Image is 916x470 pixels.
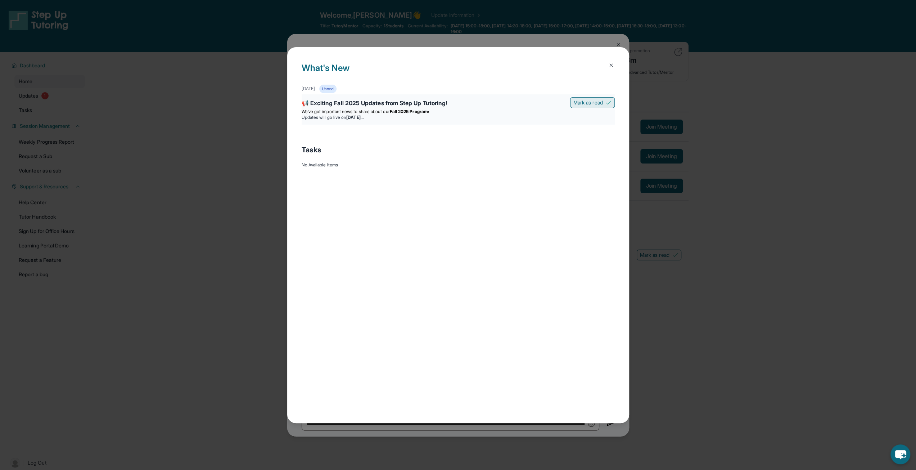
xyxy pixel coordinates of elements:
strong: Fall 2025 Program: [390,109,429,114]
li: Updates will go live on [302,115,615,120]
div: No Available Items [302,162,615,168]
img: Close Icon [608,62,614,68]
span: Tasks [302,145,321,155]
div: [DATE] [302,86,315,91]
div: 📢 Exciting Fall 2025 Updates from Step Up Tutoring! [302,99,615,109]
div: Unread [319,85,337,93]
button: Mark as read [570,97,615,108]
img: Mark as read [606,100,612,106]
button: chat-button [890,444,910,464]
strong: [DATE] [346,115,363,120]
h1: What's New [302,62,615,85]
span: We’ve got important news to share about our [302,109,390,114]
span: Mark as read [573,99,603,106]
